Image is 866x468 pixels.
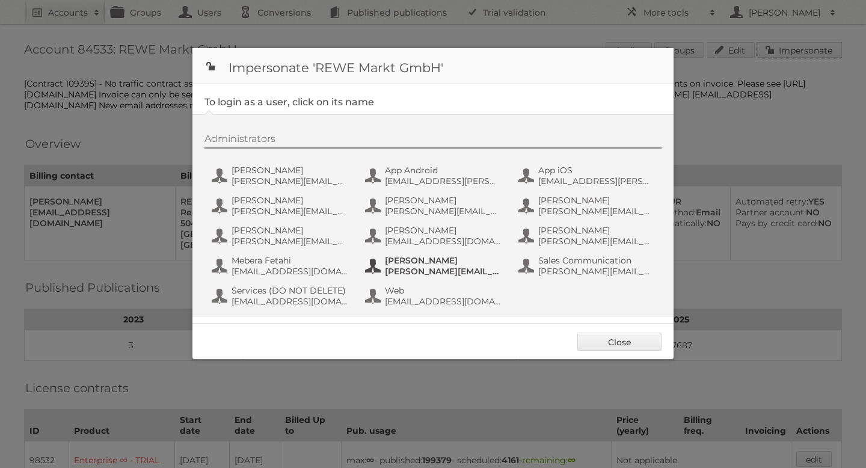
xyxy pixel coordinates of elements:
legend: To login as a user, click on its name [204,96,374,108]
span: [PERSON_NAME] [538,195,655,206]
span: [PERSON_NAME] [232,225,348,236]
span: [PERSON_NAME][EMAIL_ADDRESS][PERSON_NAME][DOMAIN_NAME] [385,206,502,217]
a: Close [577,333,662,351]
span: Services (DO NOT DELETE) [232,285,348,296]
h1: Impersonate 'REWE Markt GmbH' [192,48,674,84]
span: [PERSON_NAME] [232,165,348,176]
span: [PERSON_NAME][EMAIL_ADDRESS][PERSON_NAME][DOMAIN_NAME] [232,176,348,186]
span: [PERSON_NAME][EMAIL_ADDRESS][DOMAIN_NAME] [385,266,502,277]
button: [PERSON_NAME] [PERSON_NAME][EMAIL_ADDRESS][PERSON_NAME][DOMAIN_NAME] [517,224,659,248]
span: [PERSON_NAME][EMAIL_ADDRESS][DOMAIN_NAME] [232,236,348,247]
span: [PERSON_NAME][EMAIL_ADDRESS][PERSON_NAME][DOMAIN_NAME] [538,266,655,277]
div: Administrators [204,133,662,149]
span: [EMAIL_ADDRESS][PERSON_NAME][DOMAIN_NAME] [385,176,502,186]
span: App Android [385,165,502,176]
span: [PERSON_NAME][EMAIL_ADDRESS][PERSON_NAME][DOMAIN_NAME] [538,206,655,217]
span: [EMAIL_ADDRESS][DOMAIN_NAME] [385,296,502,307]
span: Mebera Fetahi [232,255,348,266]
span: [EMAIL_ADDRESS][DOMAIN_NAME] [385,236,502,247]
span: [PERSON_NAME] [385,225,502,236]
button: [PERSON_NAME] [PERSON_NAME][EMAIL_ADDRESS][PERSON_NAME][DOMAIN_NAME] [364,194,505,218]
span: [EMAIL_ADDRESS][DOMAIN_NAME] [232,296,348,307]
span: [PERSON_NAME] [232,195,348,206]
span: [EMAIL_ADDRESS][PERSON_NAME][DOMAIN_NAME] [538,176,655,186]
button: [PERSON_NAME] [PERSON_NAME][EMAIL_ADDRESS][DOMAIN_NAME] [210,224,352,248]
button: Services (DO NOT DELETE) [EMAIL_ADDRESS][DOMAIN_NAME] [210,284,352,308]
button: [PERSON_NAME] [PERSON_NAME][EMAIL_ADDRESS][PERSON_NAME][DOMAIN_NAME] [517,194,659,218]
button: [PERSON_NAME] [EMAIL_ADDRESS][DOMAIN_NAME] [364,224,505,248]
span: Sales Communication [538,255,655,266]
span: [PERSON_NAME] [385,255,502,266]
button: [PERSON_NAME] [PERSON_NAME][EMAIL_ADDRESS][PERSON_NAME][DOMAIN_NAME] [210,164,352,188]
span: [EMAIL_ADDRESS][DOMAIN_NAME] [232,266,348,277]
button: App iOS [EMAIL_ADDRESS][PERSON_NAME][DOMAIN_NAME] [517,164,659,188]
span: [PERSON_NAME][EMAIL_ADDRESS][PERSON_NAME][DOMAIN_NAME] [232,206,348,217]
button: [PERSON_NAME] [PERSON_NAME][EMAIL_ADDRESS][PERSON_NAME][DOMAIN_NAME] [210,194,352,218]
button: Web [EMAIL_ADDRESS][DOMAIN_NAME] [364,284,505,308]
button: Sales Communication [PERSON_NAME][EMAIL_ADDRESS][PERSON_NAME][DOMAIN_NAME] [517,254,659,278]
span: [PERSON_NAME][EMAIL_ADDRESS][PERSON_NAME][DOMAIN_NAME] [538,236,655,247]
span: [PERSON_NAME] [538,225,655,236]
button: Mebera Fetahi [EMAIL_ADDRESS][DOMAIN_NAME] [210,254,352,278]
span: [PERSON_NAME] [385,195,502,206]
span: App iOS [538,165,655,176]
span: Web [385,285,502,296]
button: [PERSON_NAME] [PERSON_NAME][EMAIL_ADDRESS][DOMAIN_NAME] [364,254,505,278]
button: App Android [EMAIL_ADDRESS][PERSON_NAME][DOMAIN_NAME] [364,164,505,188]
